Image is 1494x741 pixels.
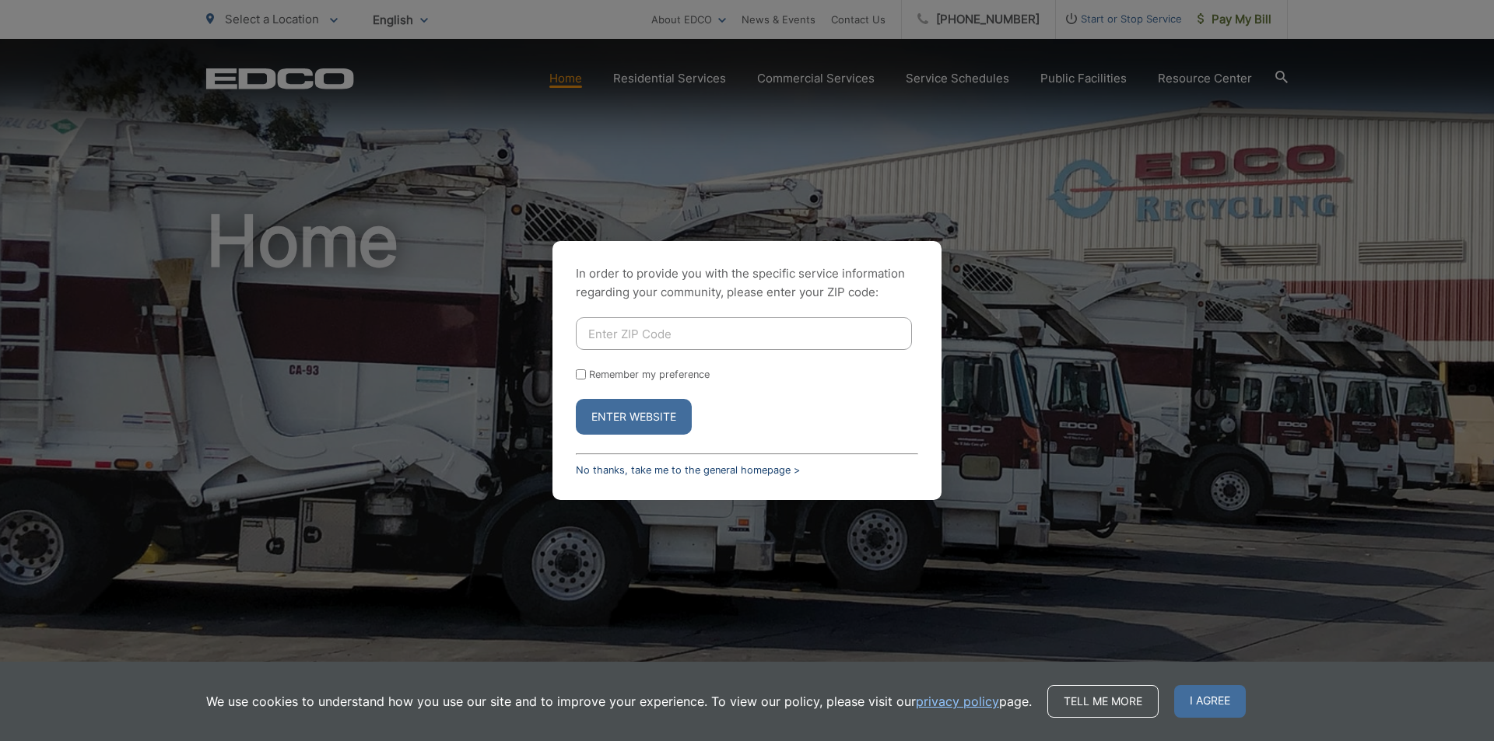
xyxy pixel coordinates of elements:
[576,264,918,302] p: In order to provide you with the specific service information regarding your community, please en...
[576,317,912,350] input: Enter ZIP Code
[1047,685,1159,718] a: Tell me more
[206,692,1032,711] p: We use cookies to understand how you use our site and to improve your experience. To view our pol...
[589,369,710,380] label: Remember my preference
[916,692,999,711] a: privacy policy
[576,399,692,435] button: Enter Website
[1174,685,1246,718] span: I agree
[576,464,800,476] a: No thanks, take me to the general homepage >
